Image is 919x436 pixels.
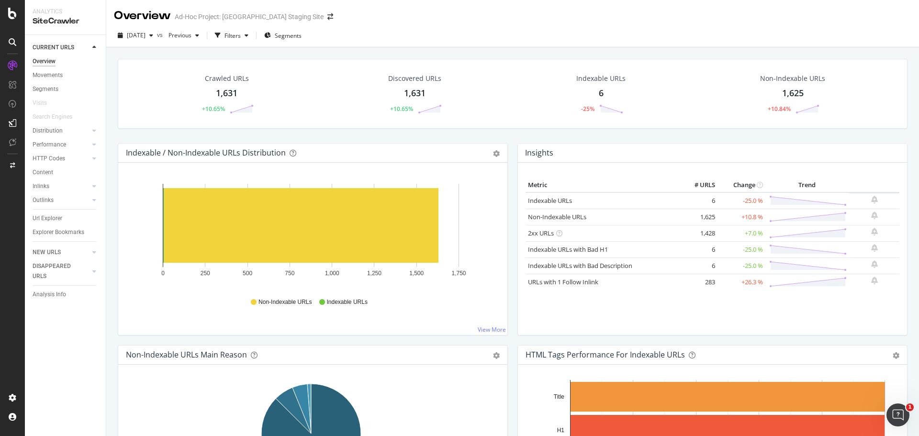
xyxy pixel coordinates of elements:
[33,98,47,108] div: Visits
[871,277,878,284] div: bell-plus
[33,290,66,300] div: Analysis Info
[161,270,165,277] text: 0
[581,105,594,113] div: -25%
[33,70,99,80] a: Movements
[526,350,685,359] div: HTML Tags Performance for Indexable URLs
[717,225,765,241] td: +7.0 %
[528,212,586,221] a: Non-Indexable URLs
[871,212,878,219] div: bell-plus
[679,257,717,274] td: 6
[285,270,294,277] text: 750
[451,270,466,277] text: 1,750
[243,270,252,277] text: 500
[211,28,252,43] button: Filters
[33,290,99,300] a: Analysis Info
[554,393,565,400] text: Title
[33,227,84,237] div: Explorer Bookmarks
[528,196,572,205] a: Indexable URLs
[528,229,554,237] a: 2xx URLs
[33,56,99,67] a: Overview
[33,112,82,122] a: Search Engines
[327,298,368,306] span: Indexable URLs
[33,140,66,150] div: Performance
[493,150,500,157] div: gear
[871,228,878,235] div: bell-plus
[871,260,878,268] div: bell-plus
[717,192,765,209] td: -25.0 %
[126,148,286,157] div: Indexable / Non-Indexable URLs Distribution
[528,278,598,286] a: URLs with 1 Follow Inlink
[717,178,765,192] th: Change
[33,154,65,164] div: HTTP Codes
[367,270,381,277] text: 1,250
[114,28,157,43] button: [DATE]
[205,74,249,83] div: Crawled URLs
[33,247,61,257] div: NEW URLS
[33,16,98,27] div: SiteCrawler
[33,168,99,178] a: Content
[33,195,54,205] div: Outlinks
[33,154,90,164] a: HTTP Codes
[717,209,765,225] td: +10.8 %
[906,403,914,411] span: 1
[216,87,237,100] div: 1,631
[576,74,626,83] div: Indexable URLs
[126,350,247,359] div: Non-Indexable URLs Main Reason
[478,325,506,334] a: View More
[717,241,765,257] td: -25.0 %
[157,31,165,39] span: vs
[275,32,302,40] span: Segments
[33,43,74,53] div: CURRENT URLS
[409,270,424,277] text: 1,500
[224,32,241,40] div: Filters
[33,181,49,191] div: Inlinks
[679,225,717,241] td: 1,428
[33,84,58,94] div: Segments
[33,84,99,94] a: Segments
[871,244,878,252] div: bell-plus
[33,195,90,205] a: Outlinks
[390,105,413,113] div: +10.65%
[127,31,146,39] span: 2025 Sep. 25th
[760,74,825,83] div: Non-Indexable URLs
[33,247,90,257] a: NEW URLS
[165,31,191,39] span: Previous
[717,257,765,274] td: -25.0 %
[126,178,496,289] svg: A chart.
[717,274,765,290] td: +26.3 %
[33,56,56,67] div: Overview
[33,8,98,16] div: Analytics
[557,427,565,434] text: H1
[526,178,679,192] th: Metric
[388,74,441,83] div: Discovered URLs
[33,213,99,224] a: Url Explorer
[528,261,632,270] a: Indexable URLs with Bad Description
[114,8,171,24] div: Overview
[679,192,717,209] td: 6
[768,105,791,113] div: +10.84%
[871,196,878,203] div: bell-plus
[493,352,500,359] div: gear
[33,261,90,281] a: DISAPPEARED URLS
[33,126,90,136] a: Distribution
[886,403,909,426] iframe: Intercom live chat
[679,209,717,225] td: 1,625
[33,227,99,237] a: Explorer Bookmarks
[258,298,312,306] span: Non-Indexable URLs
[679,241,717,257] td: 6
[679,274,717,290] td: 283
[33,261,81,281] div: DISAPPEARED URLS
[202,105,225,113] div: +10.65%
[325,270,339,277] text: 1,000
[33,181,90,191] a: Inlinks
[260,28,305,43] button: Segments
[893,352,899,359] div: gear
[404,87,426,100] div: 1,631
[33,70,63,80] div: Movements
[33,98,56,108] a: Visits
[765,178,849,192] th: Trend
[33,43,90,53] a: CURRENT URLS
[33,140,90,150] a: Performance
[327,13,333,20] div: arrow-right-arrow-left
